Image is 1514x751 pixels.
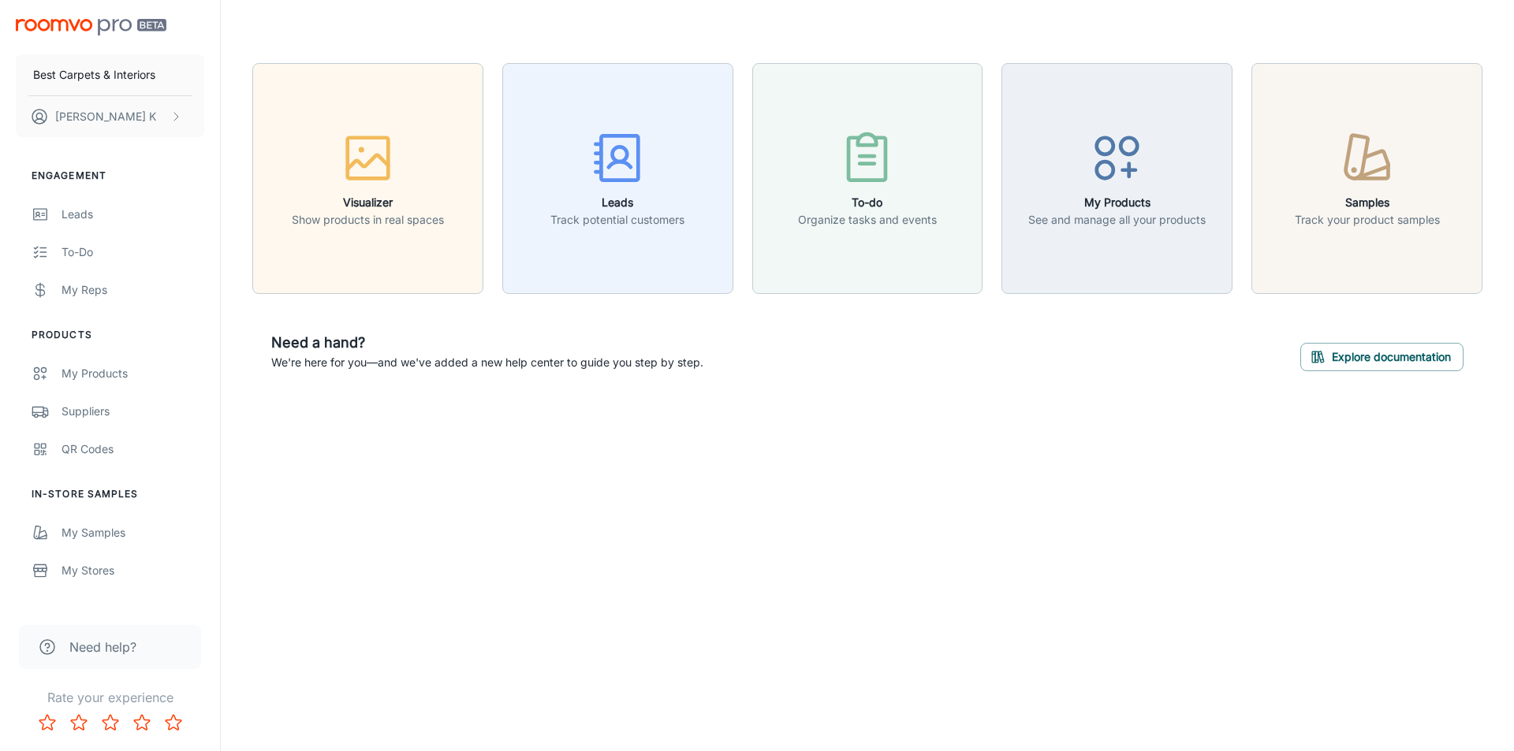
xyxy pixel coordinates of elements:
[1300,343,1464,371] button: Explore documentation
[292,194,444,211] h6: Visualizer
[55,108,156,125] p: [PERSON_NAME] K
[1001,169,1232,185] a: My ProductsSee and manage all your products
[1028,211,1206,229] p: See and manage all your products
[502,63,733,294] button: LeadsTrack potential customers
[798,211,937,229] p: Organize tasks and events
[62,281,204,299] div: My Reps
[752,169,983,185] a: To-doOrganize tasks and events
[271,332,703,354] h6: Need a hand?
[1001,63,1232,294] button: My ProductsSee and manage all your products
[62,365,204,382] div: My Products
[62,206,204,223] div: Leads
[1251,169,1482,185] a: SamplesTrack your product samples
[16,54,204,95] button: Best Carpets & Interiors
[62,441,204,458] div: QR Codes
[1028,194,1206,211] h6: My Products
[1300,348,1464,363] a: Explore documentation
[550,211,684,229] p: Track potential customers
[752,63,983,294] button: To-doOrganize tasks and events
[62,244,204,261] div: To-do
[16,19,166,35] img: Roomvo PRO Beta
[33,66,155,84] p: Best Carpets & Interiors
[502,169,733,185] a: LeadsTrack potential customers
[550,194,684,211] h6: Leads
[62,403,204,420] div: Suppliers
[292,211,444,229] p: Show products in real spaces
[252,63,483,294] button: VisualizerShow products in real spaces
[1295,194,1440,211] h6: Samples
[1295,211,1440,229] p: Track your product samples
[798,194,937,211] h6: To-do
[1251,63,1482,294] button: SamplesTrack your product samples
[271,354,703,371] p: We're here for you—and we've added a new help center to guide you step by step.
[16,96,204,137] button: [PERSON_NAME] K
